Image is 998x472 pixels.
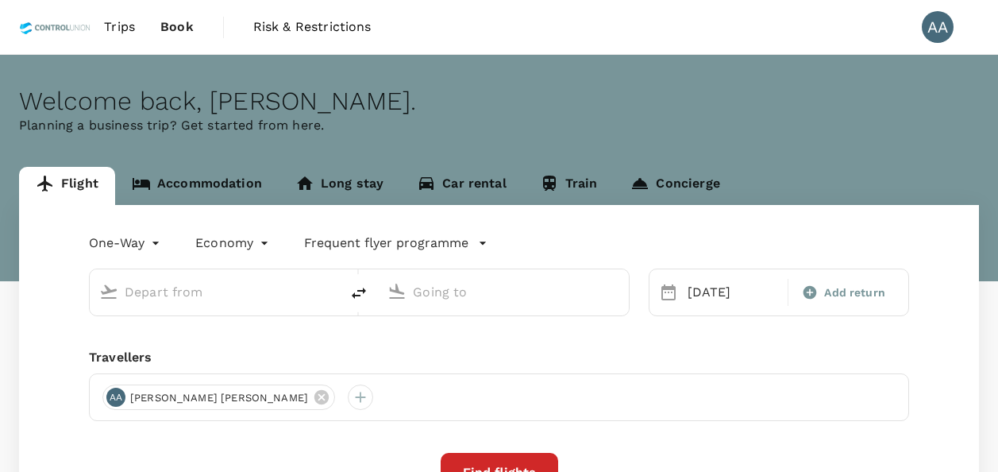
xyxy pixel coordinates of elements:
div: AA[PERSON_NAME] [PERSON_NAME] [102,385,335,410]
a: Concierge [614,167,736,205]
a: Accommodation [115,167,279,205]
div: AA [106,388,125,407]
span: Trips [104,17,135,37]
div: Travellers [89,348,909,367]
div: One-Way [89,230,164,256]
a: Long stay [279,167,400,205]
span: Risk & Restrictions [253,17,372,37]
p: Planning a business trip? Get started from here. [19,116,979,135]
input: Depart from [125,280,306,304]
div: AA [922,11,954,43]
button: Frequent flyer programme [304,234,487,253]
div: Welcome back , [PERSON_NAME] . [19,87,979,116]
img: Control Union Malaysia Sdn. Bhd. [19,10,91,44]
button: Open [618,290,621,293]
div: Economy [195,230,272,256]
button: Open [329,290,332,293]
p: Frequent flyer programme [304,234,468,253]
a: Flight [19,167,115,205]
span: [PERSON_NAME] [PERSON_NAME] [121,390,318,406]
button: delete [340,274,378,312]
span: Add return [824,284,885,301]
span: Book [160,17,194,37]
a: Train [523,167,615,205]
a: Car rental [400,167,523,205]
input: Going to [413,280,595,304]
div: [DATE] [681,277,785,308]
